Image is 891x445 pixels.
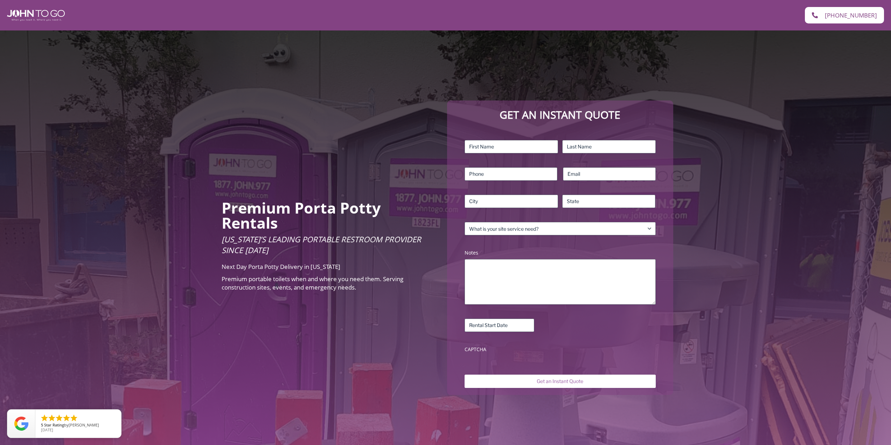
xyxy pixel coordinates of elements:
img: John To Go [7,10,65,21]
li:  [40,414,49,422]
label: CAPTCHA [465,346,655,353]
input: First Name [465,140,558,153]
a: [PHONE_NUMBER] [805,7,884,23]
input: Get an Instant Quote [465,375,655,388]
span: Star Rating [44,422,64,427]
span: [DATE] [41,427,53,432]
li:  [48,414,56,422]
input: State [562,195,656,208]
p: Get an Instant Quote [454,107,666,123]
span: Next Day Porta Potty Delivery in [US_STATE] [222,263,340,271]
li:  [55,414,63,422]
span: [US_STATE]’s Leading Portable Restroom Provider Since [DATE] [222,234,421,255]
input: Phone [465,167,557,181]
li:  [70,414,78,422]
span: [PHONE_NUMBER] [825,12,877,18]
img: Review Rating [14,417,28,431]
span: [PERSON_NAME] [69,422,99,427]
input: Rental Start Date [465,319,534,332]
span: by [41,423,116,428]
li:  [62,414,71,422]
label: Notes [465,249,655,256]
input: Last Name [562,140,656,153]
h2: Premium Porta Potty Rentals [222,200,437,230]
input: City [465,195,558,208]
button: Live Chat [863,417,891,445]
input: Email [563,167,656,181]
span: 5 [41,422,43,427]
span: Premium portable toilets when and where you need them. Serving construction sites, events, and em... [222,275,403,291]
